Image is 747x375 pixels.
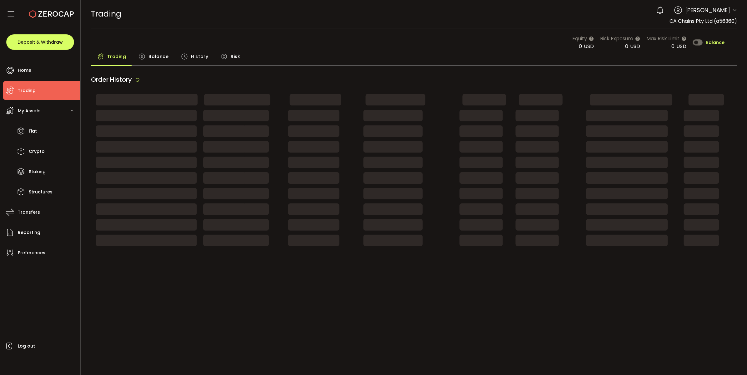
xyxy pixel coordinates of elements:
span: Structures [29,187,53,197]
span: My Assets [18,106,41,115]
span: Trading [107,50,126,63]
span: CA Chains Pty Ltd (a56360) [669,17,737,25]
span: USD [584,43,594,50]
span: Preferences [18,248,45,257]
span: Order History [91,75,132,84]
span: Crypto [29,147,45,156]
span: Deposit & Withdraw [18,40,63,44]
span: Log out [18,342,35,351]
span: 0 [579,43,582,50]
span: Max Risk Limit [646,35,679,42]
button: Deposit & Withdraw [6,34,74,50]
span: Risk [231,50,240,63]
span: Risk Exposure [600,35,633,42]
span: USD [676,43,686,50]
span: Trading [91,8,121,19]
span: Reporting [18,228,40,237]
span: Trading [18,86,36,95]
span: Balance [148,50,168,63]
span: Equity [572,35,587,42]
span: History [191,50,208,63]
span: Home [18,66,31,75]
span: 0 [625,43,628,50]
span: 0 [671,43,674,50]
span: Transfers [18,208,40,217]
span: [PERSON_NAME] [685,6,730,14]
span: USD [630,43,640,50]
span: Balance [706,40,724,45]
span: Fiat [29,127,37,136]
span: Staking [29,167,46,176]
